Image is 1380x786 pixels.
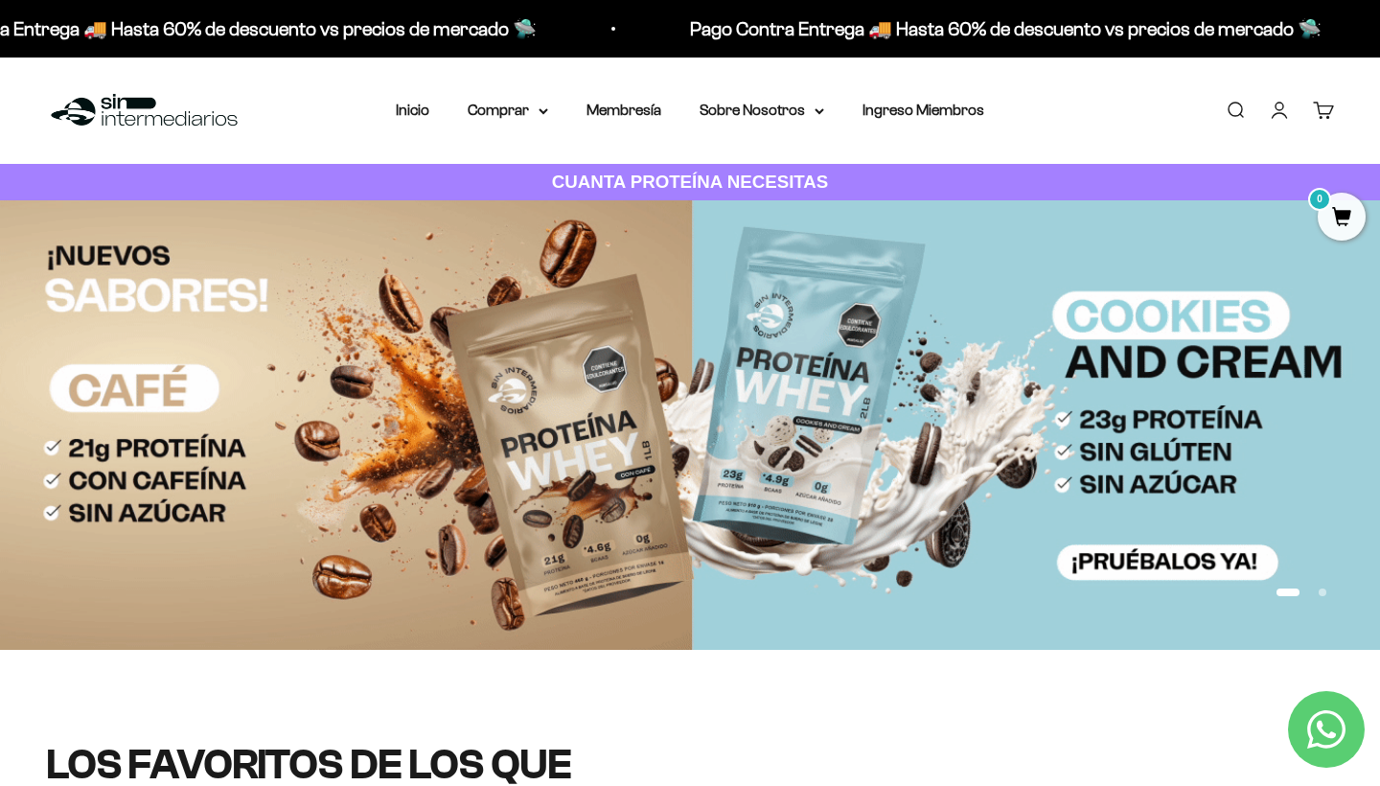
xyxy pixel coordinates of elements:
a: 0 [1318,208,1366,229]
strong: CUANTA PROTEÍNA NECESITAS [552,172,829,192]
mark: 0 [1308,188,1331,211]
a: Inicio [396,102,429,118]
a: Ingreso Miembros [862,102,984,118]
a: Membresía [586,102,661,118]
summary: Sobre Nosotros [700,98,824,123]
p: Pago Contra Entrega 🚚 Hasta 60% de descuento vs precios de mercado 🛸 [690,13,1322,44]
summary: Comprar [468,98,548,123]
